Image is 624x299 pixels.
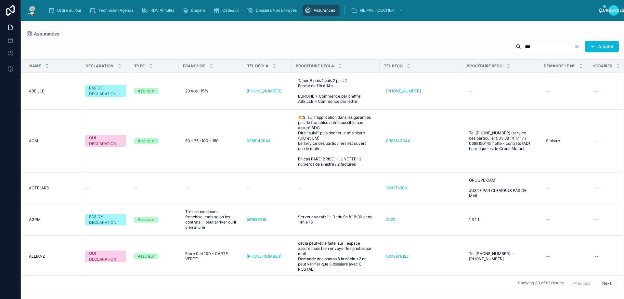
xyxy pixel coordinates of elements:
a: -- [85,185,126,191]
a: [PHONE_NUMBER] [247,254,281,259]
a: ALLIANZ [29,254,77,259]
div: PAS DE DECLARATION [89,214,122,225]
span: Sinistre [546,138,560,143]
button: Next [598,278,616,288]
span: AGPM [29,217,41,222]
div: -- [546,185,550,191]
a: Cadeaux [211,5,243,16]
a: Étagère [180,5,210,16]
a: Assurances [26,31,59,37]
span: Name [29,63,41,69]
span: 20% ou 15% [185,88,208,94]
a: -- [183,183,239,193]
button: Clair [574,44,582,49]
a: -- [295,183,376,193]
a: 50 - 75 -100 - 150 [183,136,239,146]
a: -- [543,214,584,225]
span: Tel [PHONE_NUMBER] - [PHONE_NUMBER] [469,251,533,262]
span: ALLIANZ [29,254,45,259]
a: Assureur [134,217,175,223]
span: PROCÉDURE RECO [467,63,502,69]
div: -- [595,138,599,143]
font: Étagère [191,8,205,13]
a: 561636018 [247,217,288,222]
span: -- [85,185,89,191]
div: Assureur [138,217,154,223]
div: -- [595,185,599,191]
a: -- [543,251,584,262]
a: Assureur [134,138,175,144]
a: OUI DECLARATION [85,251,126,262]
a: 0388140044 [386,138,410,143]
a: [PHONE_NUMBER] [247,88,288,94]
span: Demande le n° [544,63,575,69]
a: PAS DE DECLARATION [85,214,126,225]
span: PROCÉDURE DÉCLA [296,63,334,69]
a: [PHONE_NUMBER] [383,86,459,96]
a: 0978978123 [383,251,459,262]
span: Taper # puis 1 puis 2 puis 2 Fermé de 11h à 14h EUROFIL > Commence par chiffre ABEILLE > Commence... [298,78,373,104]
a: ACM [29,138,77,143]
span: TEL RECO [384,63,403,69]
font: RDV Annulés [150,8,174,13]
div: -- [185,185,189,191]
div: -- [595,254,599,259]
span: Horaires [592,63,612,69]
a: [PHONE_NUMBER] [247,88,281,94]
a: RDV Annulés [139,5,179,16]
a: décla peut-être faite sur l'espace assuré mais bien envoyer les photos par mail Demande des photo... [295,238,376,275]
div: OUI DECLARATION [89,251,122,262]
a: 3222 [386,217,395,222]
a: Assureur [134,253,175,259]
a: 1 3 1 1 [466,214,536,225]
span: 1 3 1 1 [469,217,479,222]
font: Technicien Agenda [98,8,134,13]
a: 388376900 [383,183,459,193]
span: Serveur vocal : 1 - 3 : du 9h à 11h30 et de 14h à 16 [298,214,373,225]
a: 388376900 [386,185,407,191]
a: [PHONE_NUMBER] [247,254,288,259]
a: Entre 0 et 100 - CARTE VERTE [183,249,239,264]
font: Ajouter [598,44,614,49]
a: GROUPE CAM JUSTE PAR CLEARBUS PAS DE MAIL [466,175,536,201]
a: Tel [PHONE_NUMBER] - [PHONE_NUMBER] [466,249,536,264]
div: Assureur [138,138,154,144]
a: Dossiers Non Envoyés [245,5,301,16]
a: -- [134,185,175,191]
img: Logo de l'application [26,5,38,16]
a: 0388140044 [383,136,459,146]
a: 0388140044 [247,138,271,143]
font: Cadeaux [222,8,239,13]
a: Sinistre [543,136,584,146]
a: 0978978123 [386,254,409,259]
a: 561636018 [247,217,266,222]
div: -- [546,88,550,94]
a: Serveur vocal : 1 - 3 : du 9h à 11h30 et de 14h à 16 [295,212,376,227]
span: décla peut-être faite sur l'espace assuré mais bien envoyer les photos par mail Demande des photo... [298,241,373,272]
span: Tel [PHONE_NUMBER] (service des particuliers)03 88 14 17 17 / 0388150145 flotte - contrats (AD) L... [469,130,533,151]
a: ABEILLE [29,88,77,94]
div: Assureur [138,253,154,259]
a: Taper # puis 1 puis 2 puis 2 Fermé de 11h à 14h EUROFIL > Commence par chiffre ABEILLE > Commence... [295,75,376,107]
a: -- [543,183,584,193]
font: Assurances [34,31,59,36]
div: -- [595,217,599,222]
span: 💥Si sur l'application dans les garanties pas de franchise notée possible pas assuré BDG Dire "sui... [298,115,373,167]
a: Très souvent sans franchise, mais selon les contrats, il peut arriver qu'il y en ai une [183,207,239,233]
span: ACTE IARD [29,185,49,191]
button: Ajouter [585,41,619,52]
a: Assurances [303,5,340,16]
a: -- [466,86,536,96]
a: ACTE IARD [29,185,77,191]
span: TYPE [134,63,145,69]
div: -- [546,217,550,222]
div: -- [469,88,473,94]
span: DÉCLARATION [85,63,113,69]
span: FRANCHISE [183,63,205,69]
a: PAS DE DECLARATION [85,85,126,97]
font: Assurances [314,8,335,13]
a: AGPM [29,217,77,222]
span: Très souvent sans franchise, mais selon les contrats, il peut arriver qu'il y en ai une [185,209,236,230]
div: -- [298,185,302,191]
